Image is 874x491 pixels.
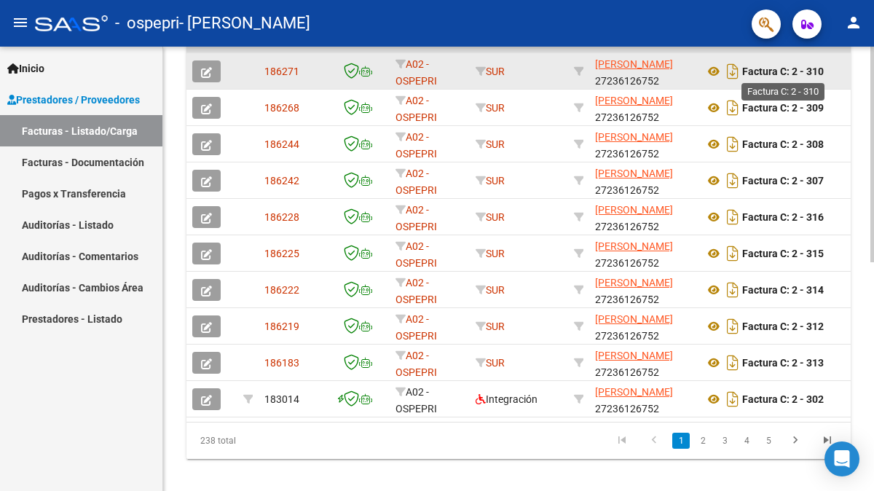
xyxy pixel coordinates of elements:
[186,423,317,459] div: 238 total
[814,433,841,449] a: go to last page
[723,96,742,119] i: Descargar documento
[264,248,299,259] span: 186225
[115,7,179,39] span: - ospepri
[845,14,862,31] mat-icon: person
[595,313,673,325] span: [PERSON_NAME]
[672,433,690,449] a: 1
[264,175,299,186] span: 186242
[716,433,733,449] a: 3
[395,386,437,415] span: A02 - OSPEPRI
[595,386,673,398] span: [PERSON_NAME]
[264,321,299,332] span: 186219
[595,56,693,87] div: 27236126752
[264,393,299,405] span: 183014
[723,315,742,338] i: Descargar documento
[595,240,673,252] span: [PERSON_NAME]
[723,242,742,265] i: Descargar documento
[640,433,668,449] a: go to previous page
[742,175,824,186] strong: Factura C: 2 - 307
[595,129,693,160] div: 27236126752
[742,321,824,332] strong: Factura C: 2 - 312
[692,428,714,453] li: page 2
[595,93,693,123] div: 27236126752
[760,433,777,449] a: 5
[742,102,824,114] strong: Factura C: 2 - 309
[476,248,505,259] span: SUR
[476,284,505,296] span: SUR
[723,60,742,83] i: Descargar documento
[476,357,505,369] span: SUR
[742,211,824,223] strong: Factura C: 2 - 316
[595,202,693,232] div: 27236126752
[264,102,299,114] span: 186268
[476,211,505,223] span: SUR
[476,175,505,186] span: SUR
[179,7,310,39] span: - [PERSON_NAME]
[264,66,299,77] span: 186271
[736,428,757,453] li: page 4
[12,14,29,31] mat-icon: menu
[595,95,673,106] span: [PERSON_NAME]
[824,441,859,476] div: Open Intercom Messenger
[395,131,437,160] span: A02 - OSPEPRI
[595,384,693,415] div: 27236126752
[395,58,437,87] span: A02 - OSPEPRI
[595,58,673,70] span: [PERSON_NAME]
[723,351,742,374] i: Descargar documento
[723,278,742,302] i: Descargar documento
[742,138,824,150] strong: Factura C: 2 - 308
[595,204,673,216] span: [PERSON_NAME]
[595,131,673,143] span: [PERSON_NAME]
[264,211,299,223] span: 186228
[742,66,824,77] strong: Factura C: 2 - 310
[714,428,736,453] li: page 3
[395,350,437,378] span: A02 - OSPEPRI
[595,275,693,305] div: 27236126752
[395,240,437,269] span: A02 - OSPEPRI
[264,284,299,296] span: 186222
[738,433,755,449] a: 4
[782,433,809,449] a: go to next page
[7,92,140,108] span: Prestadores / Proveedores
[395,95,437,123] span: A02 - OSPEPRI
[723,133,742,156] i: Descargar documento
[723,205,742,229] i: Descargar documento
[595,311,693,342] div: 27236126752
[476,393,538,405] span: Integración
[742,284,824,296] strong: Factura C: 2 - 314
[723,169,742,192] i: Descargar documento
[476,321,505,332] span: SUR
[608,433,636,449] a: go to first page
[595,350,673,361] span: [PERSON_NAME]
[595,165,693,196] div: 27236126752
[476,66,505,77] span: SUR
[595,277,673,288] span: [PERSON_NAME]
[723,388,742,411] i: Descargar documento
[742,248,824,259] strong: Factura C: 2 - 315
[476,102,505,114] span: SUR
[742,357,824,369] strong: Factura C: 2 - 313
[694,433,712,449] a: 2
[757,428,779,453] li: page 5
[395,204,437,232] span: A02 - OSPEPRI
[7,60,44,76] span: Inicio
[595,347,693,378] div: 27236126752
[395,313,437,342] span: A02 - OSPEPRI
[742,393,824,405] strong: Factura C: 2 - 302
[670,428,692,453] li: page 1
[264,138,299,150] span: 186244
[395,277,437,305] span: A02 - OSPEPRI
[476,138,505,150] span: SUR
[264,357,299,369] span: 186183
[595,238,693,269] div: 27236126752
[395,168,437,196] span: A02 - OSPEPRI
[595,168,673,179] span: [PERSON_NAME]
